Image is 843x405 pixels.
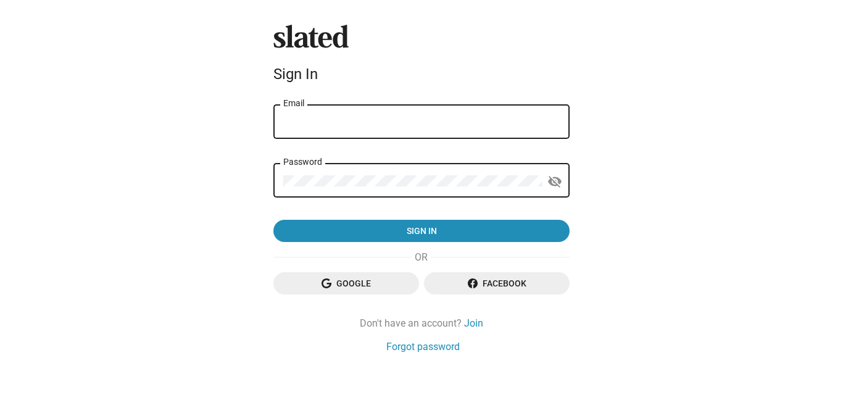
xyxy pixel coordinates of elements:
sl-branding: Sign In [273,25,570,88]
button: Show password [542,169,567,194]
mat-icon: visibility_off [547,172,562,191]
div: Sign In [273,65,570,83]
div: Don't have an account? [273,317,570,330]
span: Facebook [434,272,560,294]
a: Forgot password [386,340,460,353]
button: Sign in [273,220,570,242]
button: Google [273,272,419,294]
button: Facebook [424,272,570,294]
span: Google [283,272,409,294]
a: Join [464,317,483,330]
span: Sign in [283,220,560,242]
